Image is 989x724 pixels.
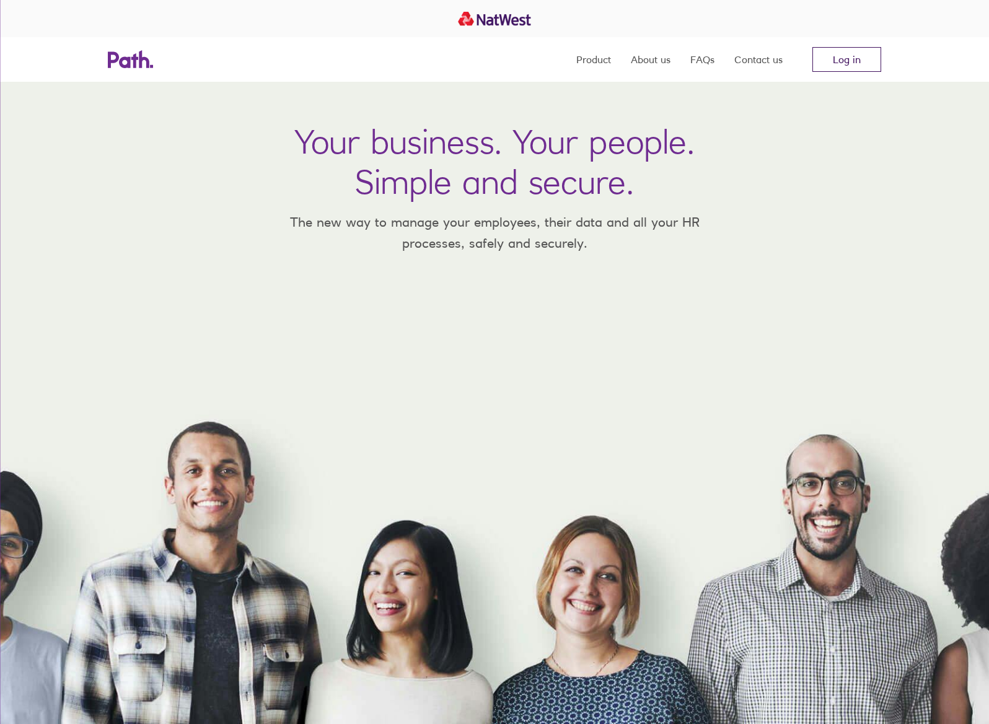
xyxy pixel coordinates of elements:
a: Product [576,37,611,82]
a: Log in [812,47,881,72]
p: The new way to manage your employees, their data and all your HR processes, safely and securely. [271,212,718,253]
h1: Your business. Your people. Simple and secure. [294,121,695,202]
a: Contact us [734,37,783,82]
a: About us [631,37,670,82]
a: FAQs [690,37,714,82]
